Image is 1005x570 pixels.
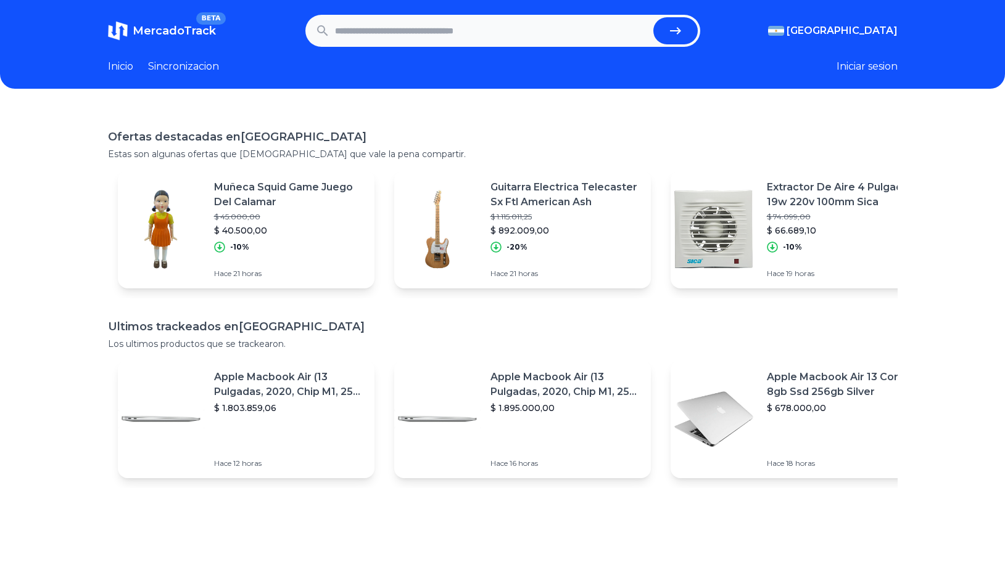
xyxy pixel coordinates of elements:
[108,338,898,350] p: Los ultimos productos que se trackearon.
[118,186,204,272] img: Featured image
[490,224,641,237] p: $ 892.009,00
[490,180,641,210] p: Guitarra Electrica Telecaster Sx Ftl American Ash
[767,212,917,222] p: $ 74.099,00
[214,180,365,210] p: Muñeca Squid Game Juego Del Calamar
[768,23,898,38] button: [GEOGRAPHIC_DATA]
[394,186,481,272] img: Featured image
[767,370,917,399] p: Apple Macbook Air 13 Core I5 8gb Ssd 256gb Silver
[783,242,802,252] p: -10%
[148,59,219,74] a: Sincronizacion
[767,180,917,210] p: Extractor De Aire 4 Pulgadas 19w 220v 100mm Sica
[490,402,641,414] p: $ 1.895.000,00
[768,26,784,36] img: Argentina
[671,170,927,288] a: Featured imageExtractor De Aire 4 Pulgadas 19w 220v 100mm Sica$ 74.099,00$ 66.689,10-10%Hace 19 h...
[214,224,365,237] p: $ 40.500,00
[767,402,917,414] p: $ 678.000,00
[767,458,917,468] p: Hace 18 horas
[490,269,641,279] p: Hace 21 horas
[230,242,249,252] p: -10%
[108,21,216,41] a: MercadoTrackBETA
[767,224,917,237] p: $ 66.689,10
[837,59,898,74] button: Iniciar sesion
[133,24,216,38] span: MercadoTrack
[108,59,133,74] a: Inicio
[490,212,641,222] p: $ 1.115.011,25
[671,186,757,272] img: Featured image
[108,21,128,41] img: MercadoTrack
[507,242,527,252] p: -20%
[394,376,481,462] img: Featured image
[394,360,651,478] a: Featured imageApple Macbook Air (13 Pulgadas, 2020, Chip M1, 256 Gb De Ssd, 8 Gb De Ram) - Plata$...
[214,269,365,279] p: Hace 21 horas
[490,370,641,399] p: Apple Macbook Air (13 Pulgadas, 2020, Chip M1, 256 Gb De Ssd, 8 Gb De Ram) - Plata
[118,360,374,478] a: Featured imageApple Macbook Air (13 Pulgadas, 2020, Chip M1, 256 Gb De Ssd, 8 Gb De Ram) - Plata$...
[671,376,757,462] img: Featured image
[196,12,225,25] span: BETA
[490,458,641,468] p: Hace 16 horas
[671,360,927,478] a: Featured imageApple Macbook Air 13 Core I5 8gb Ssd 256gb Silver$ 678.000,00Hace 18 horas
[118,376,204,462] img: Featured image
[108,318,898,335] h1: Ultimos trackeados en [GEOGRAPHIC_DATA]
[214,402,365,414] p: $ 1.803.859,06
[394,170,651,288] a: Featured imageGuitarra Electrica Telecaster Sx Ftl American Ash$ 1.115.011,25$ 892.009,00-20%Hace...
[214,458,365,468] p: Hace 12 horas
[108,128,898,145] h1: Ofertas destacadas en [GEOGRAPHIC_DATA]
[214,370,365,399] p: Apple Macbook Air (13 Pulgadas, 2020, Chip M1, 256 Gb De Ssd, 8 Gb De Ram) - Plata
[214,212,365,222] p: $ 45.000,00
[787,23,898,38] span: [GEOGRAPHIC_DATA]
[767,269,917,279] p: Hace 19 horas
[108,148,898,160] p: Estas son algunas ofertas que [DEMOGRAPHIC_DATA] que vale la pena compartir.
[118,170,374,288] a: Featured imageMuñeca Squid Game Juego Del Calamar$ 45.000,00$ 40.500,00-10%Hace 21 horas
